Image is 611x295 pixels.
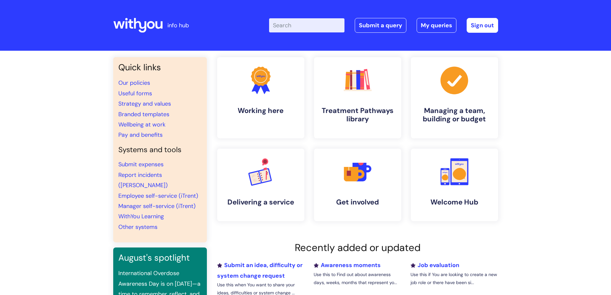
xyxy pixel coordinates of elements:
[217,261,302,279] a: Submit an idea, difficulty or system change request
[118,213,164,220] a: WithYou Learning
[118,121,165,128] a: Wellbeing at work
[319,198,396,206] h4: Get involved
[319,107,396,124] h4: Treatment Pathways library
[118,110,169,118] a: Branded templates
[411,149,498,221] a: Welcome Hub
[118,171,168,189] a: Report incidents ([PERSON_NAME])
[222,107,299,115] h4: Working here
[118,145,202,154] h4: Systems and tools
[314,261,381,269] a: Awareness moments
[118,131,163,139] a: Pay and benefits
[118,223,157,231] a: Other systems
[416,198,493,206] h4: Welcome Hub
[118,79,150,87] a: Our policies
[314,271,401,287] p: Use this to Find out about awareness days, weeks, months that represent yo...
[314,57,401,138] a: Treatment Pathways library
[411,57,498,138] a: Managing a team, building or budget
[222,198,299,206] h4: Delivering a service
[118,253,202,263] h3: August's spotlight
[355,18,406,33] a: Submit a query
[118,161,164,168] a: Submit expenses
[417,18,456,33] a: My queries
[217,149,304,221] a: Delivering a service
[411,261,459,269] a: Job evaluation
[118,192,198,200] a: Employee self-service (iTrent)
[118,202,196,210] a: Manager self-service (iTrent)
[118,62,202,73] h3: Quick links
[314,149,401,221] a: Get involved
[467,18,498,33] a: Sign out
[118,100,171,108] a: Strategy and values
[416,107,493,124] h4: Managing a team, building or budget
[269,18,344,32] input: Search
[118,90,152,97] a: Useful forms
[217,57,304,138] a: Working here
[411,271,498,287] p: Use this if You are looking to create a new job role or there have been si...
[167,20,189,30] p: info hub
[269,18,498,33] div: | -
[217,242,498,254] h2: Recently added or updated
